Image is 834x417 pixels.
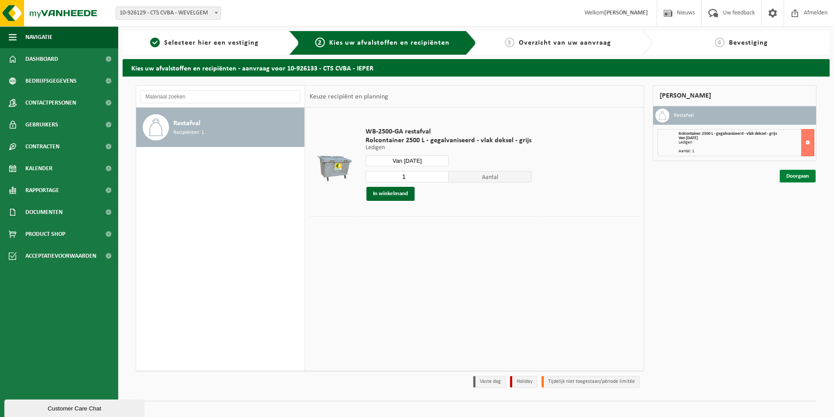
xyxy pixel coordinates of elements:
div: Aantal: 1 [679,149,814,154]
p: Ledigen [366,145,531,151]
input: Materiaal zoeken [141,90,300,103]
span: Selecteer hier een vestiging [164,39,259,46]
span: Rolcontainer 2500 L - gegalvaniseerd - vlak deksel - grijs [679,131,777,136]
span: Acceptatievoorwaarden [25,245,96,267]
li: Holiday [510,376,537,388]
span: Overzicht van uw aanvraag [519,39,611,46]
span: Kalender [25,158,53,179]
iframe: chat widget [4,398,146,417]
div: Keuze recipiënt en planning [305,86,393,108]
li: Vaste dag [473,376,506,388]
span: Recipiënten: 1 [173,129,204,137]
div: [PERSON_NAME] [653,85,816,106]
span: 10-926129 - CTS CVBA - WEVELGEM [116,7,221,20]
span: Product Shop [25,223,65,245]
span: WB-2500-GA restafval [366,127,531,136]
span: Dashboard [25,48,58,70]
span: Navigatie [25,26,53,48]
h3: Restafval [674,109,694,123]
span: Aantal [449,171,532,182]
a: Doorgaan [780,170,816,182]
button: Restafval Recipiënten: 1 [136,108,305,147]
span: 1 [150,38,160,47]
span: Contracten [25,136,60,158]
span: Documenten [25,201,63,223]
span: Rolcontainer 2500 L - gegalvaniseerd - vlak deksel - grijs [366,136,531,145]
span: 3 [505,38,514,47]
strong: Van [DATE] [679,136,698,140]
button: In winkelmand [366,187,415,201]
span: Restafval [173,118,201,129]
span: 2 [315,38,325,47]
span: Contactpersonen [25,92,76,114]
span: Gebruikers [25,114,58,136]
span: 4 [715,38,725,47]
a: 1Selecteer hier een vestiging [127,38,282,48]
span: Bedrijfsgegevens [25,70,77,92]
span: Rapportage [25,179,59,201]
span: Bevestiging [729,39,768,46]
strong: [PERSON_NAME] [604,10,648,16]
span: Kies uw afvalstoffen en recipiënten [329,39,450,46]
span: 10-926129 - CTS CVBA - WEVELGEM [116,7,221,19]
li: Tijdelijk niet toegestaan/période limitée [542,376,640,388]
div: Ledigen [679,140,814,145]
h2: Kies uw afvalstoffen en recipiënten - aanvraag voor 10-926133 - CTS CVBA - IEPER [123,59,830,76]
input: Selecteer datum [366,155,449,166]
